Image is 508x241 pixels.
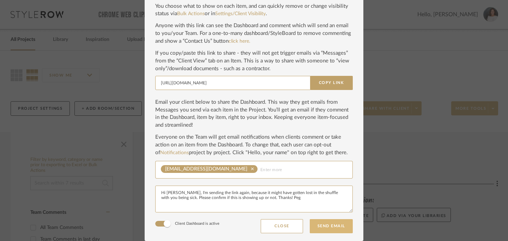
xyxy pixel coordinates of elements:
[155,133,353,157] p: Everyone on the Team will get email notifications when clients comment or take action on an item ...
[261,219,303,233] button: Close
[229,39,250,44] a: click here.
[161,165,347,174] mat-chip-grid: Email selection
[215,11,266,16] a: Settings/Client Visibility
[155,98,353,129] p: Email your client below to share the Dashboard. This way they get emails from Messages you send v...
[155,2,353,18] p: You choose what to show on each item, and can quickly remove or change visibility status via or in .
[177,11,205,16] a: Bulk Actions
[310,76,353,90] button: Copy Link
[260,165,347,174] input: Enter more
[160,150,189,155] a: Notifications
[155,22,353,45] p: Anyone with this link can see the Dashboard and comment which will send an email to you/your Team...
[247,167,258,171] mat-icon: clear
[310,219,353,233] button: Send Email
[165,167,247,171] span: [EMAIL_ADDRESS][DOMAIN_NAME]
[155,49,353,73] p: If you copy/paste this link to share - they will not get trigger emails via “Messages” from the “...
